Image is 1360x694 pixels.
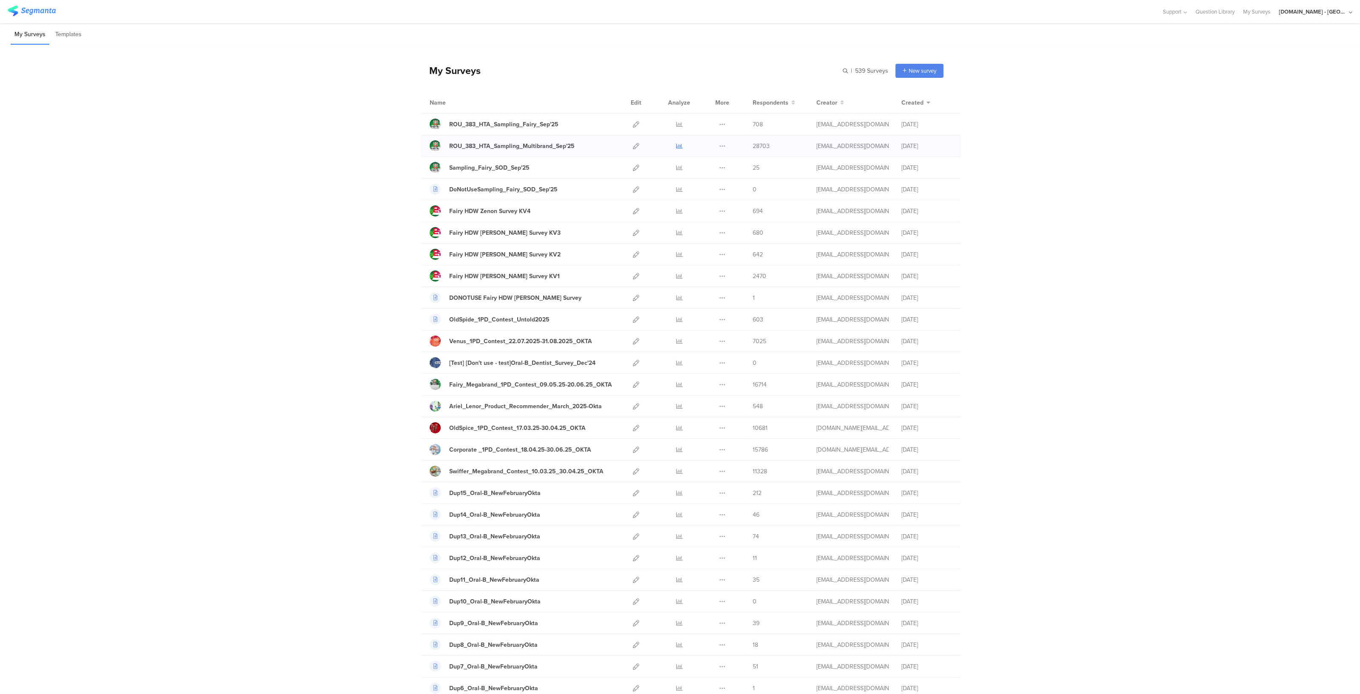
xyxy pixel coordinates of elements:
div: [DATE] [901,120,952,129]
div: Dup11_Oral-B_NewFebruaryOkta [449,575,539,584]
a: Swiffer_Megabrand_Contest_10.03.25_30.04.25_OKTA [430,466,603,477]
div: [DATE] [901,532,952,541]
span: 16714 [753,380,767,389]
span: 694 [753,207,763,216]
div: [DATE] [901,163,952,172]
div: [DATE] [901,293,952,302]
div: gheorghe.a.4@pg.com [816,207,889,216]
a: Dup15_Oral-B_NewFebruaryOkta [430,487,541,498]
a: Dup12_Oral-B_NewFebruaryOkta [430,552,540,563]
div: [DATE] [901,575,952,584]
div: [DATE] [901,424,952,432]
span: 74 [753,532,759,541]
div: stavrositu.m@pg.com [816,597,889,606]
button: Created [901,98,930,107]
div: jansson.cj@pg.com [816,337,889,346]
span: New survey [909,67,936,75]
div: [DATE] [901,445,952,454]
div: Dup15_Oral-B_NewFebruaryOkta [449,489,541,498]
div: betbeder.mb@pg.com [816,402,889,411]
div: gheorghe.a.4@pg.com [816,120,889,129]
div: My Surveys [421,63,481,78]
span: 11328 [753,467,767,476]
div: Fairy HDW Zenon Survey KV4 [449,207,530,216]
span: 51 [753,662,758,671]
a: DoNotUseSampling_Fairy_SOD_Sep'25 [430,184,558,195]
div: Dup13_Oral-B_NewFebruaryOkta [449,532,540,541]
span: 0 [753,358,756,367]
div: Sampling_Fairy_SOD_Sep'25 [449,163,530,172]
span: 15786 [753,445,768,454]
div: [DATE] [901,684,952,693]
div: [DATE] [901,467,952,476]
div: stavrositu.m@pg.com [816,575,889,584]
div: Dup7_Oral-B_NewFebruaryOkta [449,662,538,671]
div: gheorghe.a.4@pg.com [816,185,889,194]
button: Creator [816,98,844,107]
button: Respondents [753,98,795,107]
div: stavrositu.m@pg.com [816,554,889,563]
div: ROU_383_HTA_Sampling_Multibrand_Sep'25 [449,142,575,151]
span: 10681 [753,424,768,432]
span: 18 [753,640,758,649]
a: DONOTUSE Fairy HDW [PERSON_NAME] Survey [430,292,581,303]
span: 642 [753,250,763,259]
div: stavrositu.m@pg.com [816,662,889,671]
span: 548 [753,402,763,411]
div: stavrositu.m@pg.com [816,684,889,693]
a: Fairy HDW [PERSON_NAME] Survey KV1 [430,270,560,282]
span: 2470 [753,272,766,281]
div: gheorghe.a.4@pg.com [816,272,889,281]
li: My Surveys [11,25,49,45]
div: [DOMAIN_NAME] - [GEOGRAPHIC_DATA] [1279,8,1347,16]
span: Creator [816,98,837,107]
span: Support [1163,8,1181,16]
span: 1 [753,684,755,693]
div: Corporate _1PD_Contest_18.04.25-30.06.25_OKTA [449,445,591,454]
div: gheorghe.a.4@pg.com [816,142,889,151]
div: [DATE] [901,250,952,259]
div: Name [430,98,481,107]
div: betbeder.mb@pg.com [816,358,889,367]
span: 1 [753,293,755,302]
div: Venus_1PD_Contest_22.07.2025-31.08.2025_OKTA [449,337,592,346]
div: stavrositu.m@pg.com [816,532,889,541]
span: 39 [753,619,759,628]
a: Corporate _1PD_Contest_18.04.25-30.06.25_OKTA [430,444,591,455]
div: [DATE] [901,380,952,389]
span: 11 [753,554,757,563]
div: Swiffer_Megabrand_Contest_10.03.25_30.04.25_OKTA [449,467,603,476]
span: 25 [753,163,759,172]
div: gheorghe.a.4@pg.com [816,315,889,324]
div: [DATE] [901,510,952,519]
div: gheorghe.a.4@pg.com [816,250,889,259]
div: gheorghe.a.4@pg.com [816,228,889,237]
div: [DATE] [901,272,952,281]
div: Fairy HDW Zenon Survey KV3 [449,228,561,237]
span: 212 [753,489,762,498]
a: Dup14_Oral-B_NewFebruaryOkta [430,509,540,520]
a: Fairy HDW [PERSON_NAME] Survey KV2 [430,249,561,260]
div: stavrositu.m@pg.com [816,489,889,498]
a: Fairy HDW [PERSON_NAME] Survey KV3 [430,227,561,238]
div: stavrositu.m@pg.com [816,619,889,628]
div: [DATE] [901,640,952,649]
a: Fairy HDW Zenon Survey KV4 [430,205,530,216]
a: ROU_383_HTA_Sampling_Fairy_Sep'25 [430,119,558,130]
div: Dup12_Oral-B_NewFebruaryOkta [449,554,540,563]
a: Dup11_Oral-B_NewFebruaryOkta [430,574,539,585]
div: bruma.lb@pg.com [816,445,889,454]
span: 46 [753,510,759,519]
a: Ariel_Lenor_Product_Recommender_March_2025-Okta [430,401,602,412]
a: OldSpice_1PD_Contest_17.03.25-30.04.25_OKTA [430,422,586,433]
div: Analyze [666,92,692,113]
div: [DATE] [901,142,952,151]
span: 35 [753,575,759,584]
a: Fairy_Megabrand_1PD_Contest_09.05.25-20.06.25_OKTA [430,379,612,390]
div: bruma.lb@pg.com [816,424,889,432]
div: [DATE] [901,619,952,628]
div: [DATE] [901,337,952,346]
div: [DATE] [901,402,952,411]
div: stavrositu.m@pg.com [816,640,889,649]
div: Fairy HDW Zenon Survey KV2 [449,250,561,259]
